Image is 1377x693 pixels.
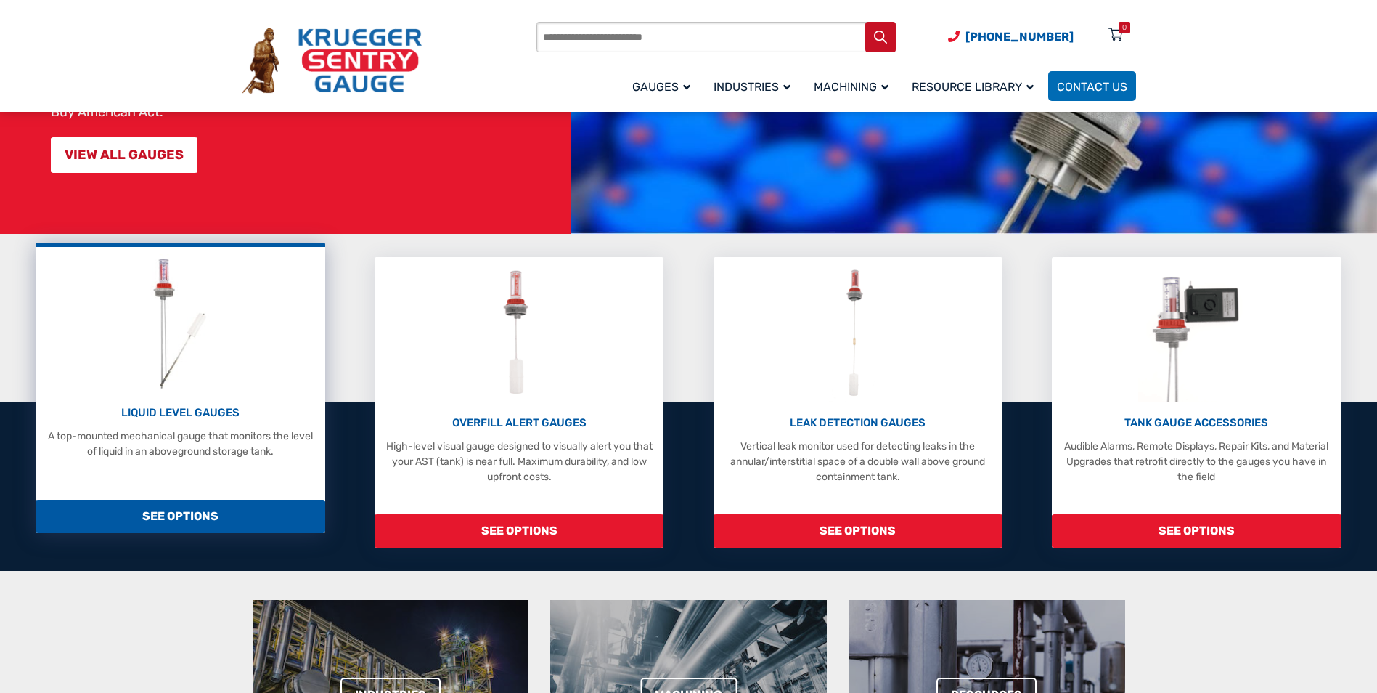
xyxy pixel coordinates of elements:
[903,69,1048,103] a: Resource Library
[1138,264,1255,402] img: Tank Gauge Accessories
[714,80,790,94] span: Industries
[1048,71,1136,101] a: Contact Us
[721,415,995,431] p: LEAK DETECTION GAUGES
[624,69,705,103] a: Gauges
[382,439,656,485] p: High-level visual gauge designed to visually alert you that your AST (tank) is near full. Maximum...
[43,405,317,421] p: LIQUID LEVEL GAUGES
[242,28,422,94] img: Krueger Sentry Gauge
[382,415,656,431] p: OVERFILL ALERT GAUGES
[375,257,663,548] a: Overfill Alert Gauges OVERFILL ALERT GAUGES High-level visual gauge designed to visually alert yo...
[632,80,690,94] span: Gauges
[1057,80,1127,94] span: Contact Us
[36,500,324,533] span: SEE OPTIONS
[1052,514,1341,548] span: SEE OPTIONS
[1052,257,1341,548] a: Tank Gauge Accessories TANK GAUGE ACCESSORIES Audible Alarms, Remote Displays, Repair Kits, and M...
[948,28,1074,46] a: Phone Number (920) 434-8860
[51,32,563,119] p: At [PERSON_NAME] Sentry Gauge, for over 75 years we have manufactured over three million liquid-l...
[1059,439,1333,485] p: Audible Alarms, Remote Displays, Repair Kits, and Material Upgrades that retrofit directly to the...
[721,439,995,485] p: Vertical leak monitor used for detecting leaks in the annular/interstitial space of a double wall...
[814,80,888,94] span: Machining
[1122,22,1127,33] div: 0
[805,69,903,103] a: Machining
[1059,415,1333,431] p: TANK GAUGE ACCESSORIES
[142,254,218,392] img: Liquid Level Gauges
[36,243,324,533] a: Liquid Level Gauges LIQUID LEVEL GAUGES A top-mounted mechanical gauge that monitors the level of...
[912,80,1034,94] span: Resource Library
[487,264,552,402] img: Overfill Alert Gauges
[829,264,886,402] img: Leak Detection Gauges
[375,514,663,548] span: SEE OPTIONS
[705,69,805,103] a: Industries
[714,257,1002,548] a: Leak Detection Gauges LEAK DETECTION GAUGES Vertical leak monitor used for detecting leaks in the...
[51,137,197,173] a: VIEW ALL GAUGES
[714,514,1002,548] span: SEE OPTIONS
[43,429,317,459] p: A top-mounted mechanical gauge that monitors the level of liquid in an aboveground storage tank.
[965,30,1074,44] span: [PHONE_NUMBER]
